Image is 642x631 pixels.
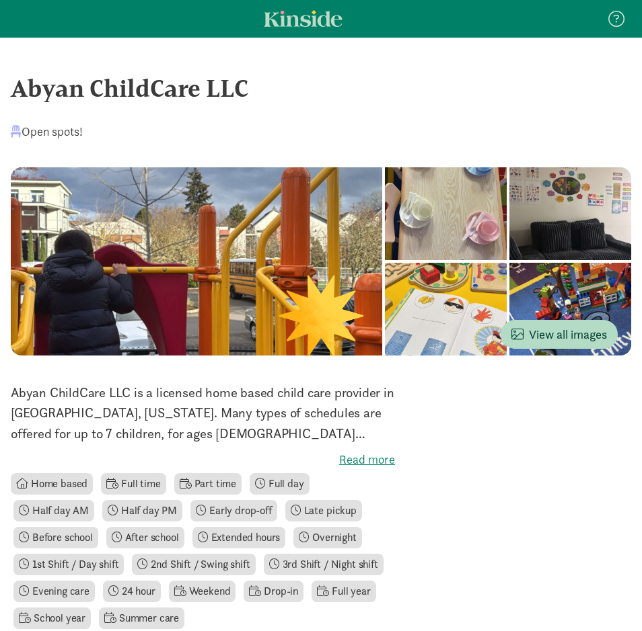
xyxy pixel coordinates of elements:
li: Full year [312,581,376,602]
li: Weekend [169,581,236,602]
li: Home based [11,473,93,495]
li: Part time [174,473,242,495]
li: Drop-in [244,581,304,602]
li: Full time [101,473,166,495]
li: 3rd Shift / Night shift [264,554,384,575]
li: Extended hours [192,527,286,548]
a: Kinside [264,10,343,27]
li: Half day PM [102,500,182,521]
li: 24 hour [103,581,161,602]
li: After school [106,527,184,548]
div: Abyan ChildCare LLC [11,70,631,106]
li: Overnight [293,527,361,548]
li: Early drop-off [190,500,277,521]
li: Late pickup [285,500,362,521]
li: School year [13,607,91,629]
label: Read more [11,452,395,468]
li: Evening care [13,581,95,602]
li: Half day AM [13,500,94,521]
div: Open spots! [11,122,83,140]
p: Abyan ChildCare LLC is a licensed home based child care provider in [GEOGRAPHIC_DATA], [US_STATE]... [11,382,395,444]
li: Before school [13,527,98,548]
span: View all images [511,325,607,343]
li: 2nd Shift / Swing shift [132,554,255,575]
button: View all images [501,320,618,349]
li: Summer care [99,607,184,629]
li: Full day [250,473,310,495]
li: 1st Shift / Day shift [13,554,124,575]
